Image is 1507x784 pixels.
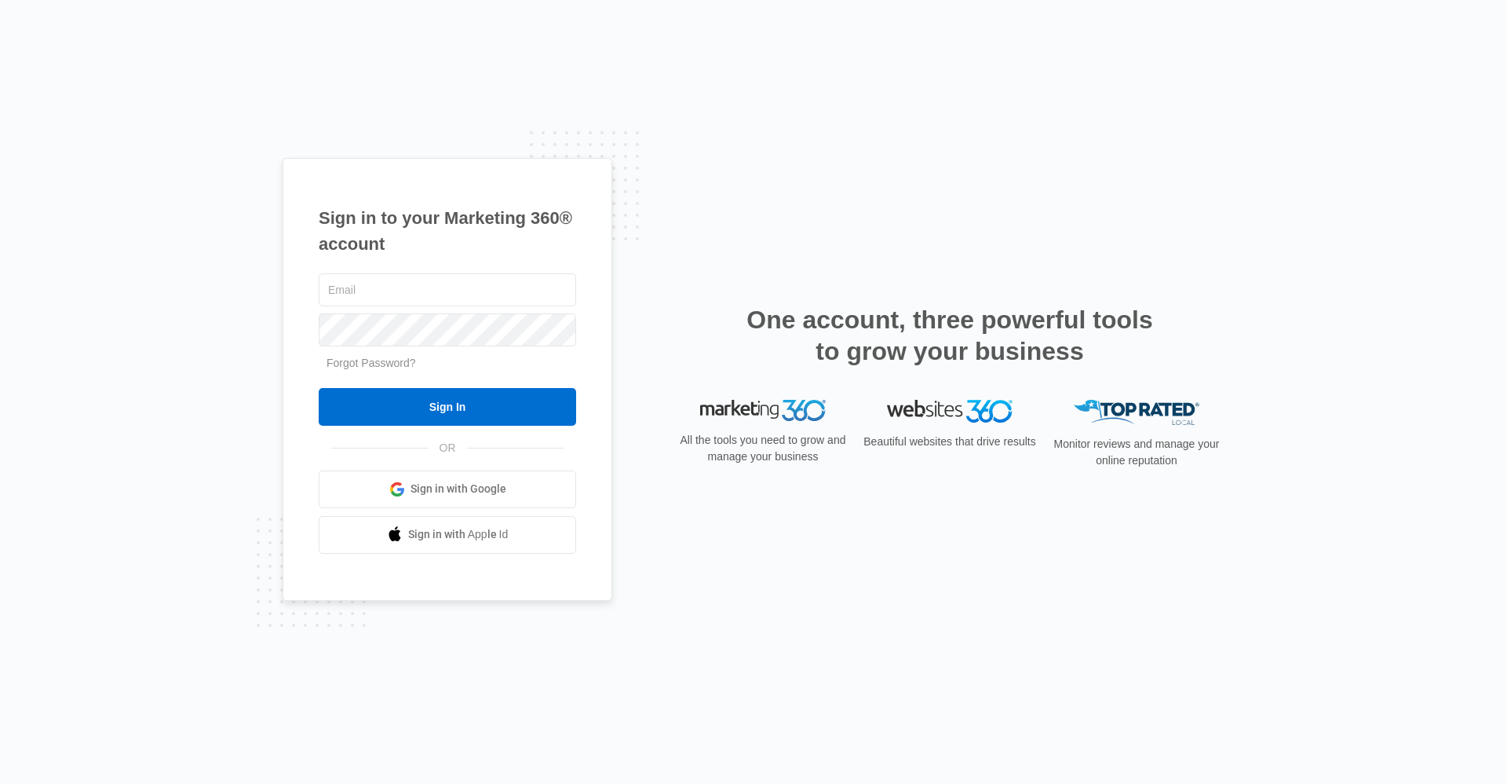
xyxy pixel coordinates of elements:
[327,357,416,369] a: Forgot Password?
[742,304,1158,367] h2: One account, three powerful tools to grow your business
[862,434,1038,450] p: Beautiful websites that drive results
[887,400,1013,423] img: Websites 360
[319,471,576,508] a: Sign in with Google
[675,432,851,465] p: All the tools you need to grow and manage your business
[319,516,576,554] a: Sign in with Apple Id
[319,205,576,257] h1: Sign in to your Marketing 360® account
[429,440,467,456] span: OR
[319,388,576,426] input: Sign In
[319,273,576,306] input: Email
[408,526,509,543] span: Sign in with Apple Id
[411,481,506,497] span: Sign in with Google
[1074,400,1199,426] img: Top Rated Local
[1049,436,1224,469] p: Monitor reviews and manage your online reputation
[700,400,826,422] img: Marketing 360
